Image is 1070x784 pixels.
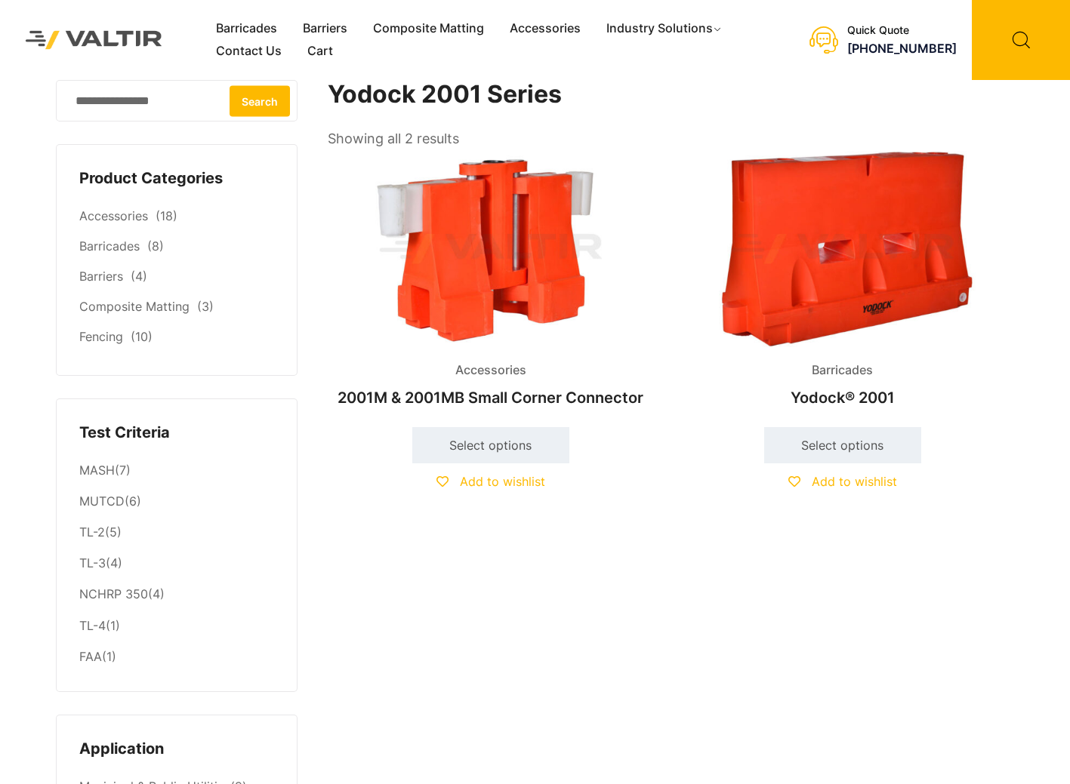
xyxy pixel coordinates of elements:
[460,474,545,489] span: Add to wishlist
[79,463,115,478] a: MASH
[328,80,1007,109] h1: Yodock 2001 Series
[131,329,153,344] span: (10)
[812,474,897,489] span: Add to wishlist
[79,238,140,254] a: Barricades
[230,85,290,116] button: Search
[328,381,654,414] h2: 2001M & 2001MB Small Corner Connector
[79,738,274,761] h4: Application
[360,17,497,40] a: Composite Matting
[79,610,274,641] li: (1)
[79,555,106,570] a: TL-3
[79,422,274,444] h4: Test Criteria
[203,17,290,40] a: Barricades
[497,17,594,40] a: Accessories
[680,381,1006,414] h2: Yodock® 2001
[412,427,569,463] a: Select options for “2001M & 2001MB Small Corner Connector”
[847,24,957,37] div: Quick Quote
[11,17,177,63] img: Valtir Rentals
[79,269,123,284] a: Barriers
[79,455,274,486] li: (7)
[79,329,123,344] a: Fencing
[156,208,177,223] span: (18)
[800,359,884,382] span: Barricades
[79,493,125,509] a: MUTCD
[79,487,274,518] li: (6)
[680,151,1006,414] a: BarricadesYodock® 2001
[328,151,654,414] a: Accessories2001M & 2001MB Small Corner Connector
[294,40,346,63] a: Cart
[788,474,897,489] a: Add to wishlist
[79,518,274,549] li: (5)
[203,40,294,63] a: Contact Us
[147,238,164,254] span: (8)
[594,17,736,40] a: Industry Solutions
[328,126,459,152] p: Showing all 2 results
[436,474,545,489] a: Add to wishlist
[79,580,274,610] li: (4)
[847,41,957,56] a: [PHONE_NUMBER]
[79,549,274,580] li: (4)
[197,299,214,314] span: (3)
[79,618,106,633] a: TL-4
[79,586,148,601] a: NCHRP 350
[79,524,105,540] a: TL-2
[290,17,360,40] a: Barriers
[764,427,921,463] a: Select options for “Yodock® 2001”
[79,208,148,223] a: Accessories
[79,649,102,664] a: FAA
[79,168,274,190] h4: Product Categories
[79,299,190,314] a: Composite Matting
[79,641,274,669] li: (1)
[444,359,538,382] span: Accessories
[131,269,147,284] span: (4)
